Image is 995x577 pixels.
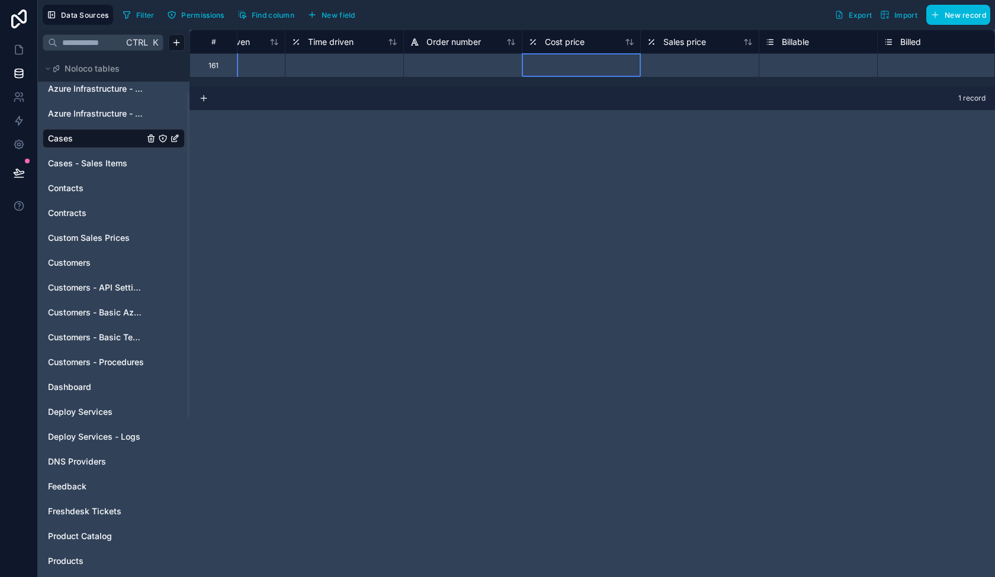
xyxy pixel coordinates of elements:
[48,182,144,194] a: Contacts
[48,157,144,169] a: Cases - Sales Items
[48,157,127,169] span: Cases - Sales Items
[125,35,149,50] span: Ctrl
[43,502,185,521] div: Freshdesk Tickets
[48,481,144,492] a: Feedback
[48,381,144,393] a: Dashboard
[61,11,109,20] span: Data Sources
[48,133,144,144] a: Cases
[43,378,185,397] div: Dashboard
[48,431,144,443] a: Deploy Services - Logs
[48,108,144,120] a: Azure Infrastructure - IP Management
[48,530,144,542] a: Product Catalog
[43,60,178,77] button: Noloco tables
[43,5,113,25] button: Data Sources
[48,356,144,368] a: Customers - Procedures
[43,477,185,496] div: Feedback
[252,11,294,20] span: Find column
[43,154,185,173] div: Cases - Sales Items
[48,381,91,393] span: Dashboard
[199,37,228,46] div: #
[48,331,144,343] a: Customers - Basic Tech Info
[43,179,185,198] div: Contacts
[308,36,354,48] span: Time driven
[926,5,990,25] button: New record
[958,94,986,103] span: 1 record
[43,303,185,322] div: Customers - Basic Azure Info
[48,307,144,318] a: Customers - Basic Azure Info
[782,36,809,48] span: Billable
[830,5,876,25] button: Export
[43,527,185,546] div: Product Catalog
[48,282,144,294] a: Customers - API Settings
[48,257,144,269] a: Customers
[48,555,144,567] a: Products
[48,456,106,468] span: DNS Providers
[48,505,121,517] span: Freshdesk Tickets
[894,11,917,20] span: Import
[48,232,144,244] a: Custom Sales Prices
[48,133,73,144] span: Cases
[43,204,185,223] div: Contracts
[136,11,155,20] span: Filter
[922,5,990,25] a: New record
[181,11,224,20] span: Permissions
[43,79,185,98] div: Azure Infrastructure - Domain or Workgroup
[43,452,185,471] div: DNS Providers
[48,207,144,219] a: Contracts
[48,83,144,95] a: Azure Infrastructure - Domain or Workgroup
[43,552,185,570] div: Products
[48,182,84,194] span: Contacts
[43,278,185,297] div: Customers - API Settings
[151,38,159,47] span: K
[545,36,585,48] span: Cost price
[48,232,130,244] span: Custom Sales Prices
[900,36,921,48] span: Billed
[48,456,144,468] a: DNS Providers
[945,11,986,20] span: New record
[48,406,113,418] span: Deploy Services
[43,353,185,372] div: Customers - Procedures
[43,253,185,272] div: Customers
[48,406,144,418] a: Deploy Services
[48,555,84,567] span: Products
[303,6,360,24] button: New field
[43,328,185,347] div: Customers - Basic Tech Info
[48,505,144,517] a: Freshdesk Tickets
[43,402,185,421] div: Deploy Services
[43,104,185,123] div: Azure Infrastructure - IP Management
[876,5,922,25] button: Import
[163,6,233,24] a: Permissions
[48,257,91,269] span: Customers
[322,11,355,20] span: New field
[48,431,140,443] span: Deploy Services - Logs
[43,228,185,247] div: Custom Sales Prices
[43,129,185,148] div: Cases
[48,481,86,492] span: Feedback
[48,207,86,219] span: Contracts
[43,427,185,446] div: Deploy Services - Logs
[663,36,706,48] span: Sales price
[208,61,219,70] div: 161
[65,63,120,75] span: Noloco tables
[849,11,872,20] span: Export
[48,530,112,542] span: Product Catalog
[426,36,481,48] span: Order number
[233,6,298,24] button: Find column
[118,6,159,24] button: Filter
[163,6,228,24] button: Permissions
